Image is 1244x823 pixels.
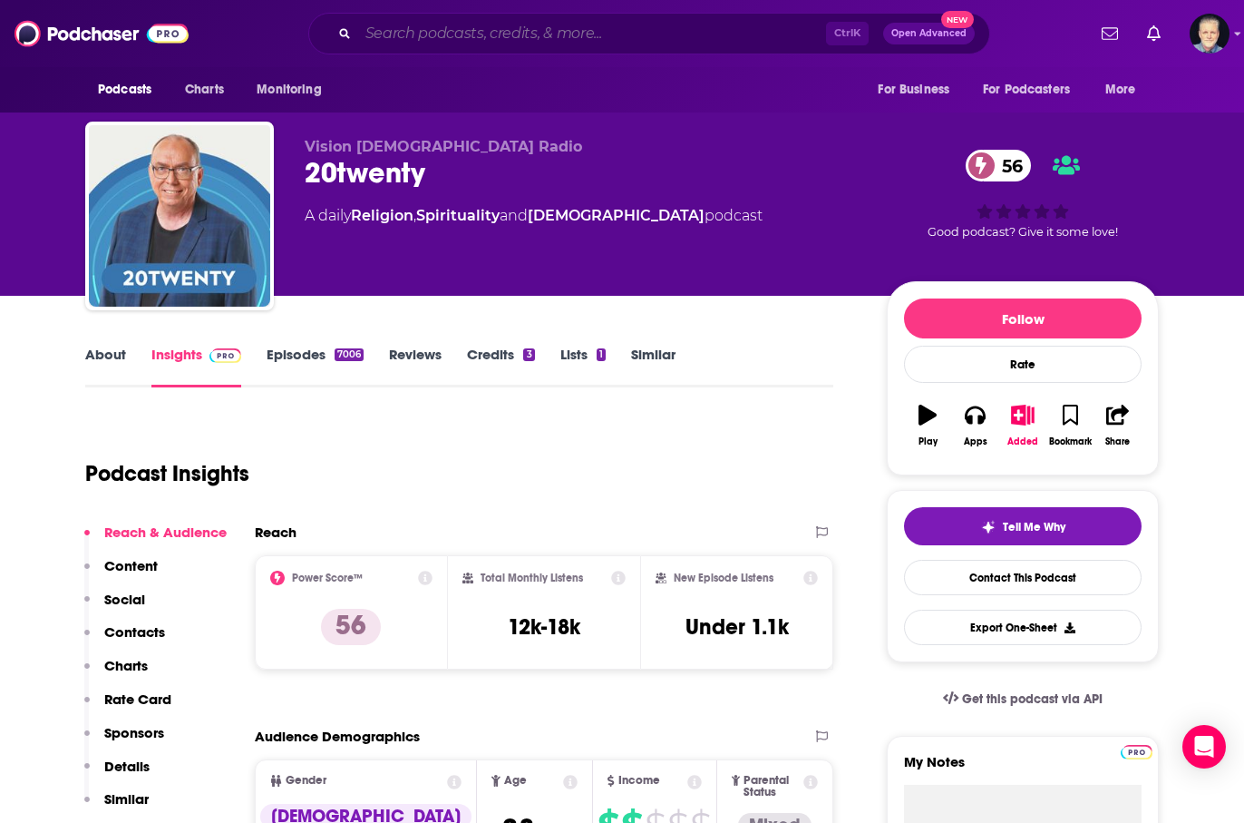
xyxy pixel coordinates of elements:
[560,346,606,387] a: Lists1
[84,557,158,591] button: Content
[351,207,413,224] a: Religion
[98,77,151,103] span: Podcasts
[185,77,224,103] span: Charts
[305,138,582,155] span: Vision [DEMOGRAPHIC_DATA] Radio
[508,613,580,641] h3: 12k-18k
[255,524,296,541] h2: Reach
[104,557,158,574] p: Content
[528,207,705,224] a: [DEMOGRAPHIC_DATA]
[84,524,227,557] button: Reach & Audience
[104,691,171,708] p: Rate Card
[413,207,416,224] span: ,
[928,677,1117,721] a: Get this podcast via API
[904,393,951,458] button: Play
[104,790,149,808] p: Similar
[1182,725,1226,769] div: Open Intercom Messenger
[1094,393,1142,458] button: Share
[286,775,326,787] span: Gender
[904,299,1142,338] button: Follow
[305,205,763,227] div: A daily podcast
[878,77,949,103] span: For Business
[891,29,967,38] span: Open Advanced
[84,758,150,791] button: Details
[631,346,675,387] a: Similar
[1003,520,1065,534] span: Tell Me Why
[966,150,1032,181] a: 56
[981,520,996,534] img: tell me why sparkle
[308,13,990,54] div: Search podcasts, credits, & more...
[1105,77,1136,103] span: More
[416,207,500,224] a: Spirituality
[984,150,1032,181] span: 56
[85,460,249,487] h1: Podcast Insights
[1093,73,1159,107] button: open menu
[209,348,241,363] img: Podchaser Pro
[904,753,1142,785] label: My Notes
[104,758,150,775] p: Details
[523,348,534,361] div: 3
[941,11,974,28] span: New
[321,609,381,645] p: 56
[292,572,363,584] h2: Power Score™
[84,623,165,657] button: Contacts
[173,73,235,107] a: Charts
[104,591,145,608] p: Social
[904,346,1142,383] div: Rate
[1105,436,1130,447] div: Share
[104,524,227,541] p: Reach & Audience
[999,393,1046,458] button: Added
[85,346,126,387] a: About
[255,728,420,745] h2: Audience Demographics
[918,436,938,447] div: Play
[1121,742,1152,759] a: Pro website
[928,225,1118,239] span: Good podcast? Give it some love!
[865,73,972,107] button: open menu
[1094,18,1125,49] a: Show notifications dropdown
[1121,745,1152,759] img: Podchaser Pro
[1190,14,1229,54] button: Show profile menu
[358,19,826,48] input: Search podcasts, credits, & more...
[389,346,442,387] a: Reviews
[674,572,773,584] h2: New Episode Listens
[257,77,321,103] span: Monitoring
[15,16,189,51] img: Podchaser - Follow, Share and Rate Podcasts
[267,346,364,387] a: Episodes7006
[904,507,1142,545] button: tell me why sparkleTell Me Why
[971,73,1096,107] button: open menu
[964,436,987,447] div: Apps
[84,657,148,691] button: Charts
[84,724,164,758] button: Sponsors
[883,23,975,44] button: Open AdvancedNew
[887,138,1159,250] div: 56Good podcast? Give it some love!
[89,125,270,307] img: 20twenty
[504,775,527,787] span: Age
[685,613,789,641] h3: Under 1.1k
[904,610,1142,645] button: Export One-Sheet
[104,724,164,741] p: Sponsors
[244,73,345,107] button: open menu
[1140,18,1168,49] a: Show notifications dropdown
[1049,436,1092,447] div: Bookmark
[1190,14,1229,54] img: User Profile
[500,207,528,224] span: and
[618,775,660,787] span: Income
[826,22,869,45] span: Ctrl K
[1046,393,1093,458] button: Bookmark
[85,73,175,107] button: open menu
[951,393,998,458] button: Apps
[1007,436,1038,447] div: Added
[104,623,165,641] p: Contacts
[743,775,800,799] span: Parental Status
[597,348,606,361] div: 1
[481,572,583,584] h2: Total Monthly Listens
[151,346,241,387] a: InsightsPodchaser Pro
[962,691,1103,707] span: Get this podcast via API
[84,691,171,724] button: Rate Card
[84,591,145,624] button: Social
[467,346,534,387] a: Credits3
[335,348,364,361] div: 7006
[904,560,1142,595] a: Contact This Podcast
[1190,14,1229,54] span: Logged in as JonesLiterary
